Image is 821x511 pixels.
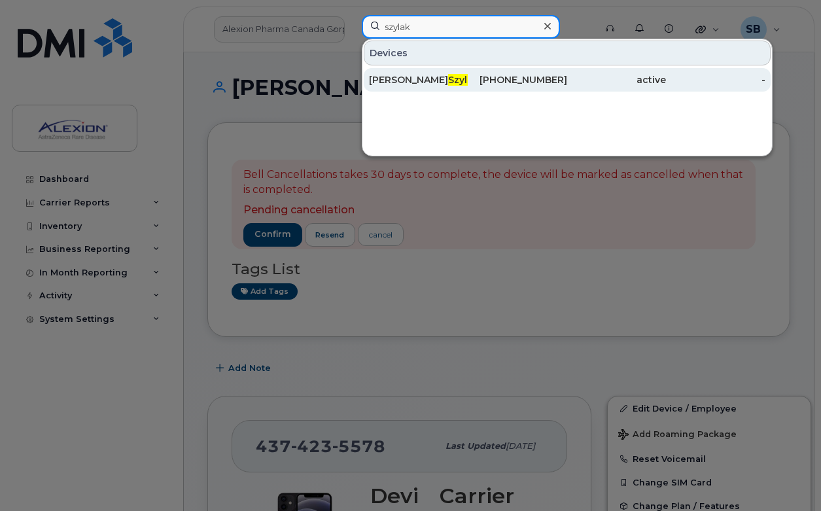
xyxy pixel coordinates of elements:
[567,73,666,86] div: active
[666,73,765,86] div: -
[364,41,771,65] div: Devices
[369,73,468,86] div: [PERSON_NAME]
[364,68,771,92] a: [PERSON_NAME]Szylak[PHONE_NUMBER]active-
[468,73,567,86] div: [PHONE_NUMBER]
[448,74,479,86] span: Szylak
